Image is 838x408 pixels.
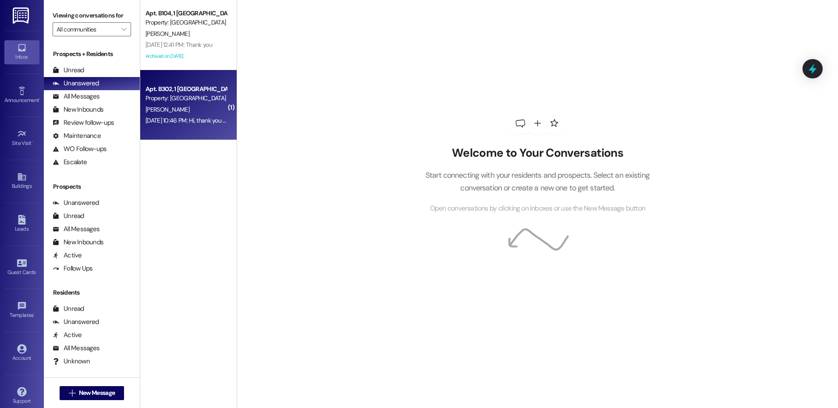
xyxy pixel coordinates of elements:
[4,299,39,322] a: Templates •
[146,94,227,103] div: Property: [GEOGRAPHIC_DATA]
[53,144,107,154] div: WO Follow-ups
[57,22,117,36] input: All communities
[53,331,82,340] div: Active
[53,79,99,88] div: Unanswered
[44,182,140,191] div: Prospects
[13,7,31,24] img: ResiDesk Logo
[32,139,33,145] span: •
[146,18,227,27] div: Property: [GEOGRAPHIC_DATA]
[53,317,99,327] div: Unanswered
[4,256,39,279] a: Guest Cards
[53,131,101,141] div: Maintenance
[53,225,99,234] div: All Messages
[4,40,39,64] a: Inbox
[53,264,93,273] div: Follow Ups
[4,341,39,365] a: Account
[53,357,90,366] div: Unknown
[412,169,663,194] p: Start connecting with your residents and prospects. Select an existing conversation or create a n...
[53,92,99,101] div: All Messages
[412,146,663,160] h2: Welcome to Your Conversations
[44,49,140,59] div: Prospects + Residents
[146,106,189,113] span: [PERSON_NAME]
[4,212,39,236] a: Leads
[53,304,84,313] div: Unread
[53,158,87,167] div: Escalate
[4,384,39,408] a: Support
[146,30,189,38] span: [PERSON_NAME]
[34,311,35,317] span: •
[146,116,823,124] div: [DATE] 10:46 PM: Hi, thank you for your message. If this is an emergency, please call [PHONE_NUMB...
[53,198,99,208] div: Unanswered
[430,203,645,214] span: Open conversations by clicking on inboxes or use the New Message button
[53,9,131,22] label: Viewing conversations for
[53,238,103,247] div: New Inbounds
[53,344,99,353] div: All Messages
[146,41,212,49] div: [DATE] 12:41 PM: Thank you
[53,211,84,221] div: Unread
[146,9,227,18] div: Apt. B104, 1 [GEOGRAPHIC_DATA]
[121,26,126,33] i: 
[4,169,39,193] a: Buildings
[4,127,39,150] a: Site Visit •
[44,288,140,297] div: Residents
[53,105,103,114] div: New Inbounds
[39,96,40,102] span: •
[53,251,82,260] div: Active
[146,84,227,94] div: Apt. B302, 1 [GEOGRAPHIC_DATA]
[145,51,227,62] div: Archived on [DATE]
[53,118,114,127] div: Review follow-ups
[53,66,84,75] div: Unread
